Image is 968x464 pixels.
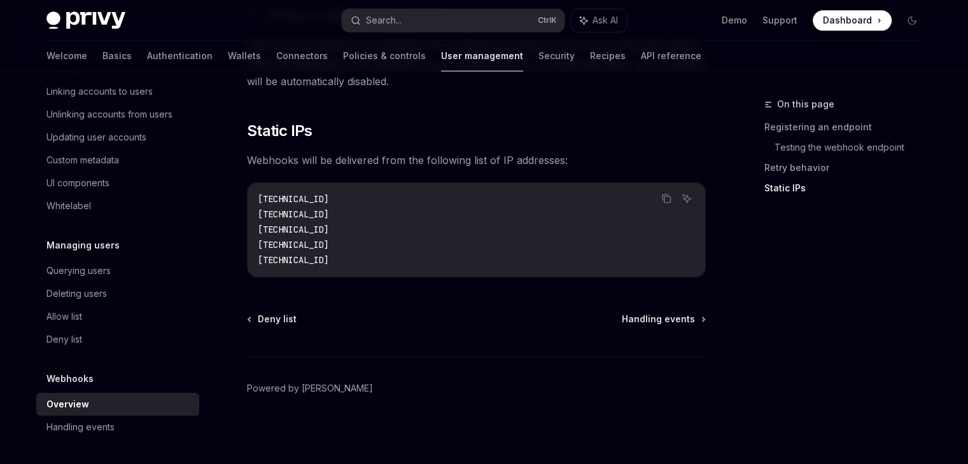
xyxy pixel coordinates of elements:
[593,14,618,27] span: Ask AI
[777,97,834,112] span: On this page
[46,238,120,253] h5: Managing users
[813,10,892,31] a: Dashboard
[258,208,329,220] span: [TECHNICAL_ID]
[36,194,199,217] a: Whitelabel
[36,305,199,328] a: Allow list
[46,309,82,324] div: Allow list
[538,15,557,25] span: Ctrl K
[36,259,199,282] a: Querying users
[46,153,119,168] div: Custom metadata
[46,420,115,435] div: Handling events
[46,286,107,301] div: Deleting users
[46,397,89,412] div: Overview
[258,254,329,266] span: [TECHNICAL_ID]
[36,393,199,416] a: Overview
[366,13,402,28] div: Search...
[823,14,872,27] span: Dashboard
[764,158,932,178] a: Retry behavior
[36,149,199,172] a: Custom metadata
[36,126,199,149] a: Updating user accounts
[258,313,297,325] span: Deny list
[247,151,706,169] span: Webhooks will be delivered from the following list of IP addresses:
[46,84,153,99] div: Linking accounts to users
[258,224,329,235] span: [TECHNICAL_ID]
[36,172,199,194] a: UI components
[36,282,199,305] a: Deleting users
[36,328,199,351] a: Deny list
[46,11,125,29] img: dark logo
[36,103,199,126] a: Unlinking accounts from users
[248,313,297,325] a: Deny list
[36,80,199,103] a: Linking accounts to users
[902,10,922,31] button: Toggle dark mode
[571,9,627,32] button: Ask AI
[46,107,172,122] div: Unlinking accounts from users
[764,178,932,198] a: Static IPs
[36,416,199,439] a: Handling events
[46,198,91,214] div: Whitelabel
[764,117,932,137] a: Registering an endpoint
[678,190,695,207] button: Ask AI
[622,313,695,325] span: Handling events
[46,332,82,347] div: Deny list
[342,9,565,32] button: Search...CtrlK
[722,14,747,27] a: Demo
[622,313,705,325] a: Handling events
[590,41,626,71] a: Recipes
[102,41,132,71] a: Basics
[258,193,329,205] span: [TECHNICAL_ID]
[147,41,213,71] a: Authentication
[46,371,94,386] h5: Webhooks
[247,382,373,395] a: Powered by [PERSON_NAME]
[46,175,109,191] div: UI components
[658,190,675,207] button: Copy the contents from the code block
[775,137,932,158] a: Testing the webhook endpoint
[641,41,701,71] a: API reference
[247,121,312,141] span: Static IPs
[762,14,797,27] a: Support
[441,41,523,71] a: User management
[538,41,575,71] a: Security
[228,41,261,71] a: Wallets
[276,41,328,71] a: Connectors
[46,263,111,278] div: Querying users
[258,239,329,250] span: [TECHNICAL_ID]
[343,41,426,71] a: Policies & controls
[46,41,87,71] a: Welcome
[46,130,146,145] div: Updating user accounts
